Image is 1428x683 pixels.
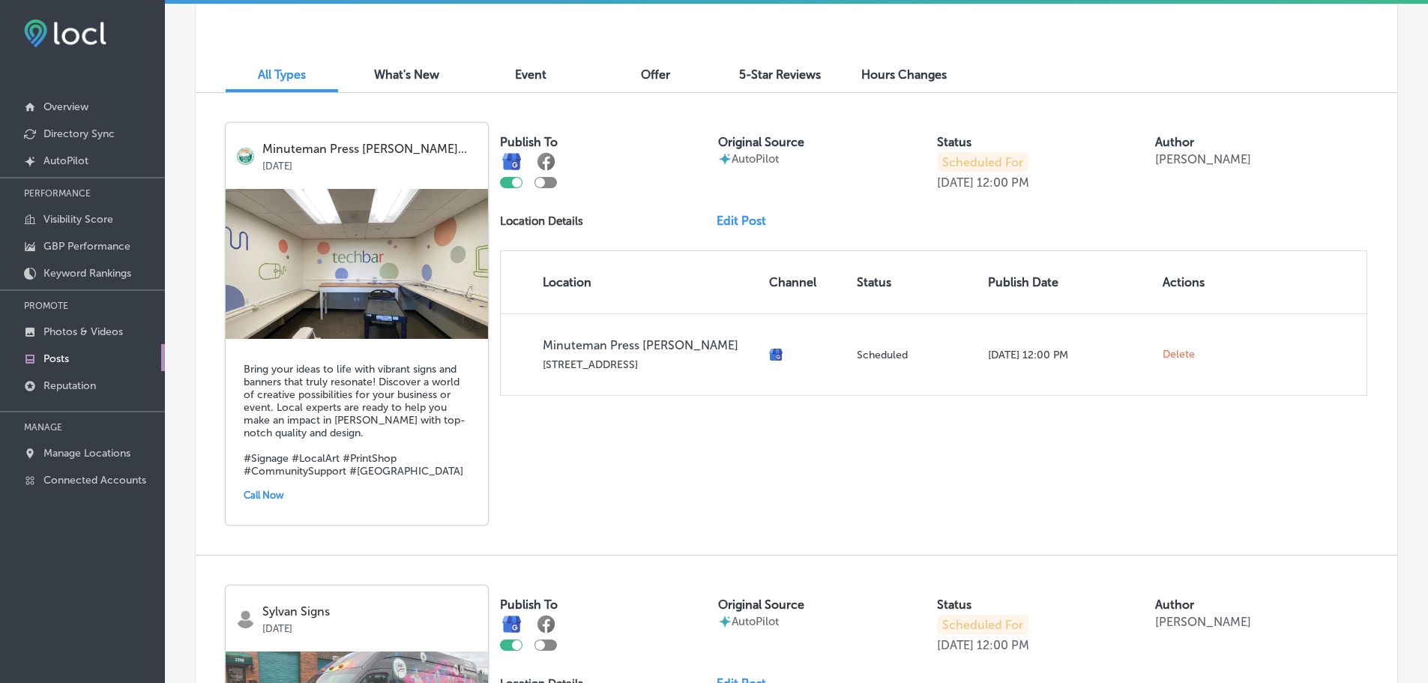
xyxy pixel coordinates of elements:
[43,240,130,253] p: GBP Performance
[1155,152,1251,166] p: [PERSON_NAME]
[641,67,670,82] span: Offer
[501,251,763,313] th: Location
[718,135,804,149] label: Original Source
[982,251,1157,313] th: Publish Date
[500,598,558,612] label: Publish To
[374,67,439,82] span: What's New
[43,213,113,226] p: Visibility Score
[937,615,1028,635] p: Scheduled For
[857,349,976,361] p: Scheduled
[24,19,106,47] img: fda3e92497d09a02dc62c9cd864e3231.png
[236,610,255,628] img: logo
[1163,348,1195,361] span: Delete
[937,135,971,149] label: Status
[937,175,974,190] p: [DATE]
[1155,615,1251,629] p: [PERSON_NAME]
[717,214,778,228] a: Edit Post
[543,338,757,352] p: Minuteman Press [PERSON_NAME]
[977,175,1029,190] p: 12:00 PM
[739,67,821,82] span: 5-Star Reviews
[258,67,306,82] span: All Types
[937,152,1028,172] p: Scheduled For
[43,474,146,487] p: Connected Accounts
[861,67,947,82] span: Hours Changes
[43,154,88,167] p: AutoPilot
[718,598,804,612] label: Original Source
[43,379,96,392] p: Reputation
[937,598,971,612] label: Status
[43,447,130,460] p: Manage Locations
[262,156,477,172] p: [DATE]
[244,363,470,478] h5: Bring your ideas to life with vibrant signs and banners that truly resonate! Discover a world of ...
[236,147,255,166] img: logo
[262,619,477,634] p: [DATE]
[1155,598,1194,612] label: Author
[732,152,779,166] p: AutoPilot
[763,251,851,313] th: Channel
[43,267,131,280] p: Keyword Rankings
[262,142,477,156] p: Minuteman Press [PERSON_NAME]...
[718,615,732,628] img: autopilot-icon
[500,214,583,228] p: Location Details
[718,152,732,166] img: autopilot-icon
[851,251,982,313] th: Status
[262,605,477,619] p: Sylvan Signs
[988,349,1151,361] p: [DATE] 12:00 PM
[500,135,558,149] label: Publish To
[543,358,757,371] p: [STREET_ADDRESS]
[732,615,779,628] p: AutoPilot
[937,638,974,652] p: [DATE]
[43,352,69,365] p: Posts
[226,189,488,339] img: 16820436370d476b08-bbb1-4c4b-9806-10627eca7180_2023-04-20.png
[1157,251,1226,313] th: Actions
[977,638,1029,652] p: 12:00 PM
[43,325,123,338] p: Photos & Videos
[43,100,88,113] p: Overview
[1155,135,1194,149] label: Author
[43,127,115,140] p: Directory Sync
[515,67,546,82] span: Event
